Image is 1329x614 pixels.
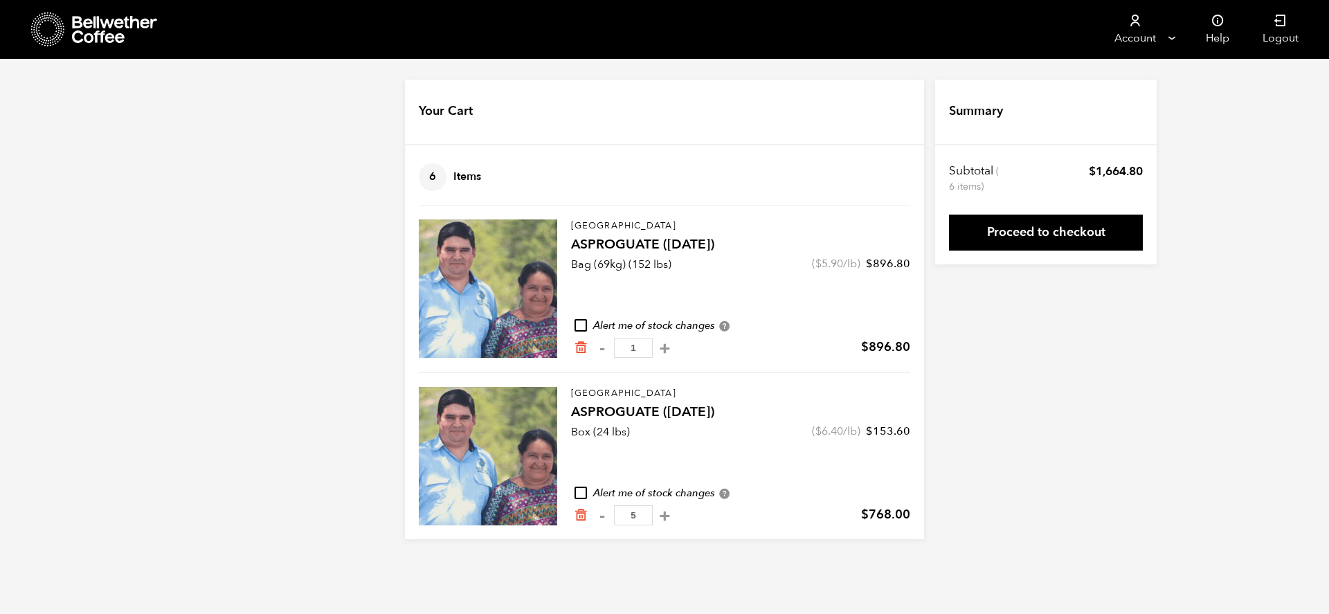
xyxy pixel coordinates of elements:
p: Box (24 lbs) [571,424,630,440]
p: Bag (69kg) (152 lbs) [571,256,671,273]
span: $ [815,424,822,439]
span: $ [861,506,869,523]
a: Remove from cart [574,508,588,523]
h4: Items [419,163,481,191]
div: Alert me of stock changes [571,486,910,501]
span: ( /lb) [812,256,860,271]
h4: ASPROGUATE ([DATE]) [571,403,910,422]
h4: Your Cart [419,102,473,120]
span: $ [866,424,873,439]
span: $ [815,256,822,271]
div: Alert me of stock changes [571,318,910,334]
bdi: 896.80 [861,338,910,356]
span: ( /lb) [812,424,860,439]
bdi: 896.80 [866,256,910,271]
button: - [593,509,611,523]
span: 6 [419,163,446,191]
bdi: 768.00 [861,506,910,523]
p: [GEOGRAPHIC_DATA] [571,219,910,233]
input: Qty [614,505,653,525]
span: $ [1089,163,1096,179]
bdi: 5.90 [815,256,843,271]
span: $ [866,256,873,271]
th: Subtotal [949,163,1001,194]
button: + [656,509,673,523]
button: - [593,341,611,355]
bdi: 153.60 [866,424,910,439]
a: Remove from cart [574,341,588,355]
span: $ [861,338,869,356]
h4: ASPROGUATE ([DATE]) [571,235,910,255]
p: [GEOGRAPHIC_DATA] [571,387,910,401]
bdi: 6.40 [815,424,843,439]
a: Proceed to checkout [949,215,1143,251]
input: Qty [614,338,653,358]
button: + [656,341,673,355]
h4: Summary [949,102,1003,120]
bdi: 1,664.80 [1089,163,1143,179]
